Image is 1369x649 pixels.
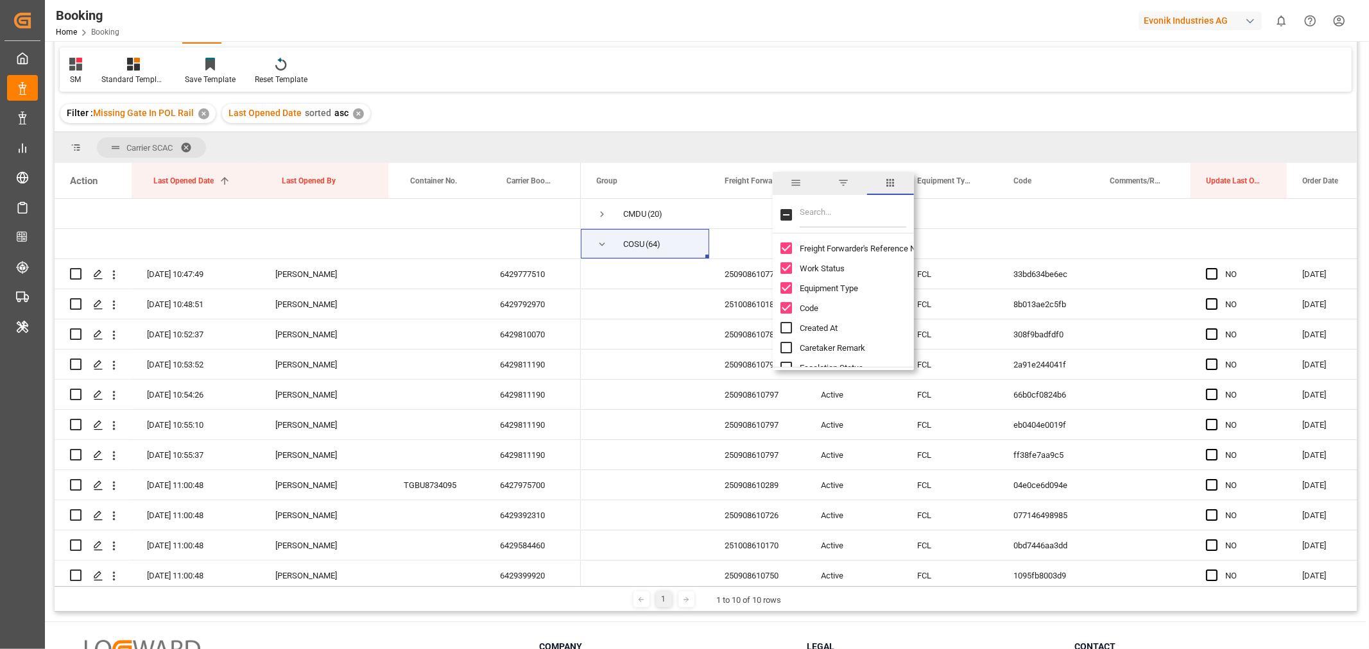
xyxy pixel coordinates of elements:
[998,470,1094,500] div: 04e0ce6d094e
[800,343,865,353] span: Caretaker Remark
[55,560,581,591] div: Press SPACE to select this row.
[780,338,922,358] div: Caretaker Remark column toggle visibility (hidden)
[709,470,805,500] div: 250908610289
[67,108,93,118] span: Filter :
[334,108,349,118] span: asc
[260,350,388,379] div: [PERSON_NAME]
[780,358,922,378] div: Escalation Status column toggle visibility (hidden)
[228,108,302,118] span: Last Opened Date
[56,6,119,25] div: Booking
[185,74,236,85] div: Save Template
[260,410,388,439] div: [PERSON_NAME]
[805,560,902,590] div: Active
[998,410,1094,439] div: eb0404e0019f
[282,176,336,185] span: Last Opened By
[709,319,805,349] div: 250908610782
[132,470,260,500] div: [DATE] 11:00:48
[55,380,581,410] div: Press SPACE to select this row.
[646,230,660,259] span: (64)
[623,199,646,229] div: CMDU
[132,530,260,560] div: [DATE] 11:00:48
[260,319,388,349] div: [PERSON_NAME]
[902,410,998,439] div: FCL
[485,289,581,319] div: 6429792970
[55,410,581,440] div: Press SPACE to select this row.
[998,560,1094,590] div: 1095fb8003d9
[55,289,581,319] div: Press SPACE to select this row.
[485,319,581,349] div: 6429810070
[998,500,1094,530] div: 077146498985
[1225,501,1271,530] div: NO
[709,380,805,409] div: 250908610797
[305,108,331,118] span: sorted
[902,500,998,530] div: FCL
[902,319,998,349] div: FCL
[709,289,805,319] div: 251008610180
[255,74,307,85] div: Reset Template
[485,530,581,560] div: 6429584460
[800,303,818,313] span: Code
[260,440,388,469] div: [PERSON_NAME]
[998,380,1094,409] div: 66b0cf0824b6
[485,410,581,439] div: 6429811190
[126,143,173,153] span: Carrier SCAC
[485,560,581,590] div: 6429399920
[410,176,457,185] span: Container No.
[800,244,922,253] span: Freight Forwarder's Reference No.
[902,350,998,379] div: FCL
[132,289,260,319] div: [DATE] 10:48:51
[55,440,581,470] div: Press SPACE to select this row.
[709,560,805,590] div: 250908610750
[55,259,581,289] div: Press SPACE to select this row.
[800,323,838,333] span: Created At
[1139,12,1262,30] div: Evonik Industries AG
[1225,410,1271,440] div: NO
[902,470,998,500] div: FCL
[1302,176,1338,185] span: Order Date
[1267,6,1296,35] button: show 0 new notifications
[805,530,902,560] div: Active
[623,230,644,259] div: COSU
[709,530,805,560] div: 251008610170
[709,410,805,439] div: 250908610797
[709,500,805,530] div: 250908610726
[648,199,662,229] span: (20)
[485,350,581,379] div: 6429811190
[780,318,922,338] div: Created At column toggle visibility (hidden)
[1110,176,1164,185] span: Comments/Remarks
[1225,561,1271,591] div: NO
[55,530,581,560] div: Press SPACE to select this row.
[388,470,485,500] div: TGBU8734095
[132,440,260,469] div: [DATE] 10:55:37
[800,202,906,228] input: Filter Columns Input
[132,560,260,590] div: [DATE] 11:00:48
[55,199,581,229] div: Press SPACE to select this row.
[101,74,166,85] div: Standard Templates
[998,319,1094,349] div: 308f9badfdf0
[709,440,805,469] div: 250908610797
[902,289,998,319] div: FCL
[902,259,998,289] div: FCL
[805,470,902,500] div: Active
[260,500,388,530] div: [PERSON_NAME]
[93,108,194,118] span: Missing Gate In POL Rail
[1225,441,1271,470] div: NO
[70,175,98,187] div: Action
[917,176,971,185] span: Equipment Type
[353,108,364,119] div: ✕
[998,350,1094,379] div: 2a91e244041f
[1225,471,1271,500] div: NO
[820,172,866,195] span: filter
[132,319,260,349] div: [DATE] 10:52:37
[780,239,922,258] div: Freight Forwarder's Reference No. column toggle visibility (visible)
[56,28,77,37] a: Home
[132,380,260,409] div: [DATE] 10:54:26
[998,530,1094,560] div: 0bd7446aa3dd
[1225,531,1271,560] div: NO
[709,350,805,379] div: 250908610797
[780,258,922,278] div: Work Status column toggle visibility (visible)
[132,259,260,289] div: [DATE] 10:47:49
[780,278,922,298] div: Equipment Type column toggle visibility (visible)
[260,470,388,500] div: [PERSON_NAME]
[1206,176,1260,185] span: Update Last Opened By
